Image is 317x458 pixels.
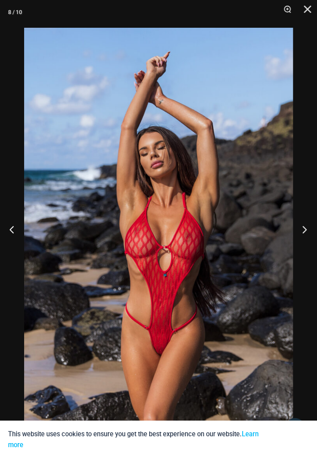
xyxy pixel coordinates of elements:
div: 8 / 10 [8,6,22,18]
button: Accept [275,428,309,450]
p: This website uses cookies to ensure you get the best experience on our website. [8,428,269,450]
button: Next [287,209,317,249]
img: Crystal Waves Red 819 One Piece 02 [24,28,293,431]
a: Learn more [8,430,259,448]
